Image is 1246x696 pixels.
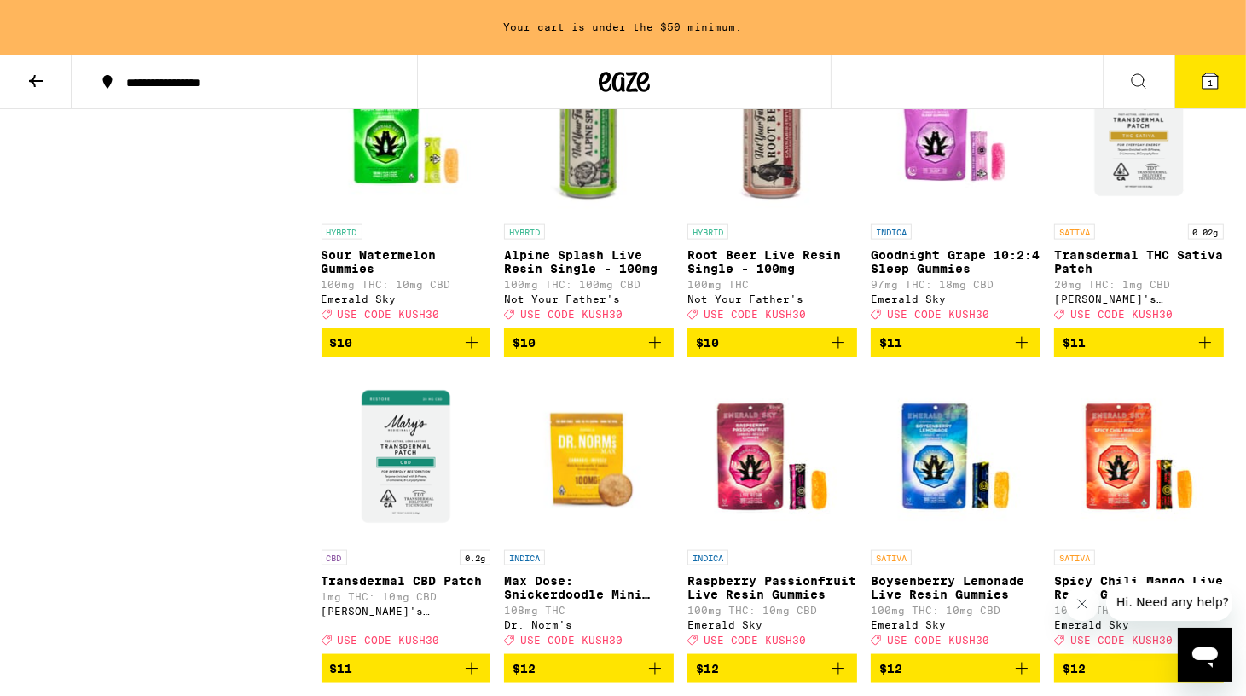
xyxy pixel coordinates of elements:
[520,309,623,320] span: USE CODE KUSH30
[322,550,347,565] p: CBD
[504,45,674,328] a: Open page for Alpine Splash Live Resin Single - 100mg from Not Your Father's
[1054,45,1224,328] a: Open page for Transdermal THC Sativa Patch from Mary's Medicinals
[879,336,902,350] span: $11
[687,654,857,683] button: Add to bag
[322,328,491,357] button: Add to bag
[1054,550,1095,565] p: SATIVA
[1054,224,1095,240] p: SATIVA
[504,248,674,275] p: Alpine Splash Live Resin Single - 100mg
[513,662,536,676] span: $12
[687,328,857,357] button: Add to bag
[1174,55,1246,108] button: 1
[504,574,674,601] p: Max Dose: Snickerdoodle Mini Cookie - Indica
[513,336,536,350] span: $10
[322,45,491,328] a: Open page for Sour Watermelon Gummies from Emerald Sky
[504,293,674,304] div: Not Your Father's
[322,45,491,216] img: Emerald Sky - Sour Watermelon Gummies
[322,248,491,275] p: Sour Watermelon Gummies
[330,336,353,350] span: $10
[322,371,491,542] img: Mary's Medicinals - Transdermal CBD Patch
[504,619,674,630] div: Dr. Norm's
[1063,662,1086,676] span: $12
[1070,309,1173,320] span: USE CODE KUSH30
[504,605,674,616] p: 108mg THC
[1065,587,1099,621] iframe: Close message
[338,635,440,646] span: USE CODE KUSH30
[460,550,490,565] p: 0.2g
[687,45,857,328] a: Open page for Root Beer Live Resin Single - 100mg from Not Your Father's
[871,248,1040,275] p: Goodnight Grape 10:2:4 Sleep Gummies
[504,328,674,357] button: Add to bag
[1054,328,1224,357] button: Add to bag
[687,605,857,616] p: 100mg THC: 10mg CBD
[1106,583,1232,621] iframe: Message from company
[687,45,857,216] img: Not Your Father's - Root Beer Live Resin Single - 100mg
[1178,628,1232,682] iframe: Button to launch messaging window
[879,662,902,676] span: $12
[504,45,674,216] img: Not Your Father's - Alpine Splash Live Resin Single - 100mg
[696,336,719,350] span: $10
[330,662,353,676] span: $11
[871,605,1040,616] p: 100mg THC: 10mg CBD
[871,328,1040,357] button: Add to bag
[871,371,1040,654] a: Open page for Boysenberry Lemonade Live Resin Gummies from Emerald Sky
[1054,293,1224,304] div: [PERSON_NAME]'s Medicinals
[704,309,806,320] span: USE CODE KUSH30
[322,654,491,683] button: Add to bag
[687,248,857,275] p: Root Beer Live Resin Single - 100mg
[322,279,491,290] p: 100mg THC: 10mg CBD
[1054,654,1224,683] button: Add to bag
[687,371,857,542] img: Emerald Sky - Raspberry Passionfruit Live Resin Gummies
[322,606,491,617] div: [PERSON_NAME]'s Medicinals
[704,635,806,646] span: USE CODE KUSH30
[504,371,674,654] a: Open page for Max Dose: Snickerdoodle Mini Cookie - Indica from Dr. Norm's
[520,635,623,646] span: USE CODE KUSH30
[504,224,545,240] p: HYBRID
[322,371,491,654] a: Open page for Transdermal CBD Patch from Mary's Medicinals
[1054,619,1224,630] div: Emerald Sky
[871,45,1040,216] img: Emerald Sky - Goodnight Grape 10:2:4 Sleep Gummies
[1054,248,1224,275] p: Transdermal THC Sativa Patch
[871,371,1040,542] img: Emerald Sky - Boysenberry Lemonade Live Resin Gummies
[687,279,857,290] p: 100mg THC
[871,550,912,565] p: SATIVA
[504,654,674,683] button: Add to bag
[338,309,440,320] span: USE CODE KUSH30
[504,550,545,565] p: INDICA
[887,635,989,646] span: USE CODE KUSH30
[696,662,719,676] span: $12
[687,574,857,601] p: Raspberry Passionfruit Live Resin Gummies
[871,293,1040,304] div: Emerald Sky
[1054,605,1224,616] p: 100mg THC: 10mg CBD
[871,619,1040,630] div: Emerald Sky
[504,279,674,290] p: 100mg THC: 100mg CBD
[871,279,1040,290] p: 97mg THC: 18mg CBD
[1054,371,1224,654] a: Open page for Spicy Chili Mango Live Resin Gummies from Emerald Sky
[1188,224,1224,240] p: 0.02g
[1054,45,1224,216] img: Mary's Medicinals - Transdermal THC Sativa Patch
[887,309,989,320] span: USE CODE KUSH30
[322,293,491,304] div: Emerald Sky
[504,371,674,542] img: Dr. Norm's - Max Dose: Snickerdoodle Mini Cookie - Indica
[1054,574,1224,601] p: Spicy Chili Mango Live Resin Gummies
[687,293,857,304] div: Not Your Father's
[322,591,491,602] p: 1mg THC: 10mg CBD
[687,550,728,565] p: INDICA
[687,371,857,654] a: Open page for Raspberry Passionfruit Live Resin Gummies from Emerald Sky
[687,619,857,630] div: Emerald Sky
[871,654,1040,683] button: Add to bag
[687,224,728,240] p: HYBRID
[871,45,1040,328] a: Open page for Goodnight Grape 10:2:4 Sleep Gummies from Emerald Sky
[1054,371,1224,542] img: Emerald Sky - Spicy Chili Mango Live Resin Gummies
[871,224,912,240] p: INDICA
[1070,635,1173,646] span: USE CODE KUSH30
[1063,336,1086,350] span: $11
[1208,78,1213,88] span: 1
[1054,279,1224,290] p: 20mg THC: 1mg CBD
[322,574,491,588] p: Transdermal CBD Patch
[322,224,362,240] p: HYBRID
[871,574,1040,601] p: Boysenberry Lemonade Live Resin Gummies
